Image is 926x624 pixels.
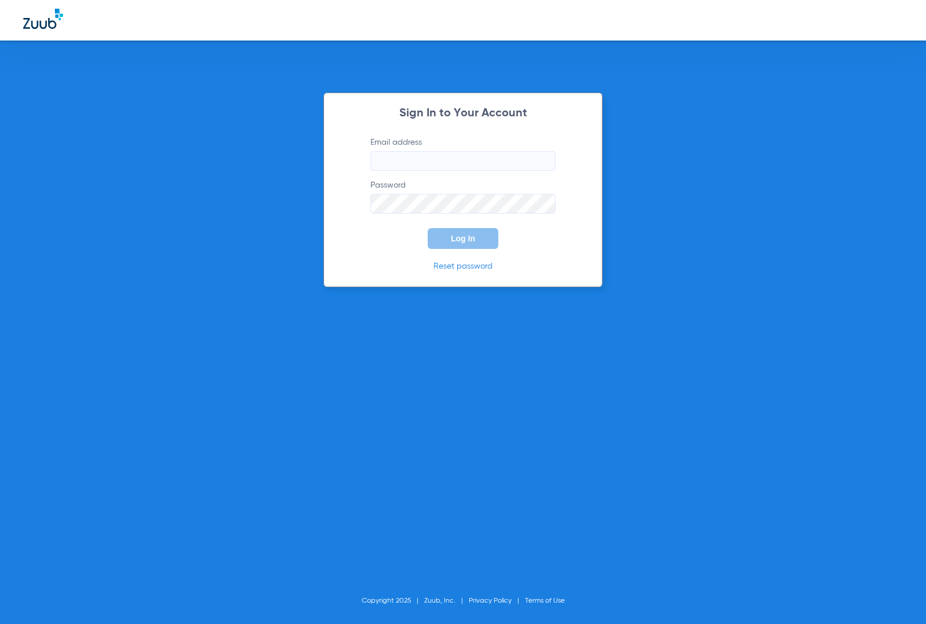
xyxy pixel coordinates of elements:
a: Reset password [433,262,493,270]
h2: Sign In to Your Account [353,108,573,119]
input: Email address [370,151,556,171]
label: Password [370,179,556,214]
li: Copyright 2025 [362,595,424,607]
a: Privacy Policy [469,597,512,604]
a: Terms of Use [525,597,565,604]
label: Email address [370,137,556,171]
span: Log In [451,234,475,243]
li: Zuub, Inc. [424,595,469,607]
button: Log In [428,228,498,249]
img: Zuub Logo [23,9,63,29]
input: Password [370,194,556,214]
